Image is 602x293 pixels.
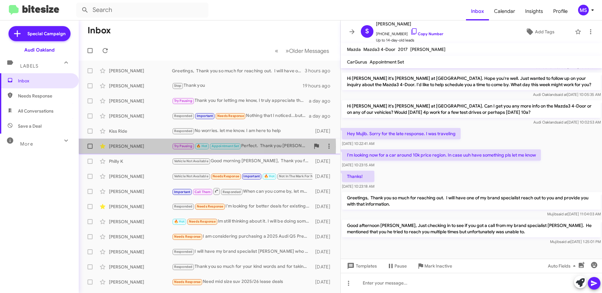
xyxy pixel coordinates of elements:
[508,26,572,37] button: Add Tags
[412,260,457,272] button: Mark Inactive
[18,93,71,99] span: Needs Response
[174,219,185,224] span: 🔥 Hot
[376,28,443,37] span: [PHONE_NUMBER]
[109,264,172,270] div: [PERSON_NAME]
[271,44,282,57] button: Previous
[109,98,172,104] div: [PERSON_NAME]
[174,99,192,103] span: Try Pausing
[109,158,172,164] div: Philly K
[172,187,312,195] div: When can you come by, let me know. I will make sure my appraisal specialist is prepared for your ...
[24,47,54,53] div: Audi Oakland
[172,218,312,225] div: Im still thinking about it. I will be doing some test drive on other car brand this weekend but i...
[578,5,589,15] div: MS
[109,143,172,149] div: [PERSON_NAME]
[174,265,193,269] span: Responded
[548,260,578,272] span: Auto Fields
[312,173,335,180] div: [DATE]
[312,249,335,255] div: [DATE]
[197,204,224,208] span: Needs Response
[312,234,335,240] div: [DATE]
[398,47,408,52] span: 2017
[172,68,305,74] div: Greetings, Thank you so much for reaching out. I will have one of my brand specialist reach out t...
[109,234,172,240] div: [PERSON_NAME]
[189,219,216,224] span: Needs Response
[342,141,374,146] span: [DATE] 10:22:41 AM
[197,114,213,118] span: Important
[489,2,520,20] a: Calendar
[466,2,489,20] a: Inbox
[174,190,190,194] span: Important
[395,260,407,272] span: Pause
[109,218,172,225] div: [PERSON_NAME]
[9,26,71,41] a: Special Campaign
[347,47,361,52] span: Mazda
[312,158,335,164] div: [DATE]
[109,203,172,210] div: [PERSON_NAME]
[213,174,239,178] span: Needs Response
[172,97,309,104] div: Thank you for letting me know, I truly appreciate the update. I completely understand and respect...
[543,260,583,272] button: Auto Fields
[556,92,567,97] span: said at
[342,171,374,182] p: Thanks!
[172,112,309,119] div: Nothing that I noticed...but happy to look at a q6 if you have a deal to be had!
[550,239,601,244] span: Mujib [DATE] 1:25:01 PM
[376,37,443,43] span: Up to 14-day-old leads
[312,128,335,134] div: [DATE]
[109,68,172,74] div: [PERSON_NAME]
[18,78,71,84] span: Inbox
[172,127,312,135] div: No worries. let me know. I am here to help
[342,220,601,237] p: Good afternoon [PERSON_NAME], Just checking in to see if you got a call from my brand specialist ...
[289,47,329,54] span: Older Messages
[172,248,312,255] div: I will have my brand specialist [PERSON_NAME] who has been in contact with you prepare the specs ...
[342,163,374,167] span: [DATE] 10:23:15 AM
[370,59,404,65] span: Appointment Set
[109,173,172,180] div: [PERSON_NAME]
[286,47,289,55] span: »
[309,98,335,104] div: a day ago
[174,204,193,208] span: Responded
[547,212,601,216] span: Mujib [DATE] 11:04:03 AM
[172,233,312,240] div: I am considering purchasing a 2025 Audi Q5 Premium Plus (white exterior, black interior). At this...
[109,188,172,195] div: [PERSON_NAME]
[174,159,208,163] span: Vehicle Not Available
[243,174,260,178] span: Important
[312,203,335,210] div: [DATE]
[533,92,601,97] span: Audi Oakland [DATE] 10:05:35 AM
[264,174,275,178] span: 🔥 Hot
[172,158,312,165] div: Good morning [PERSON_NAME], Thank you for reaching out. No, unfortunately we do not have that veh...
[410,31,443,36] a: Copy Number
[195,190,211,194] span: Call Them
[312,218,335,225] div: [DATE]
[312,264,335,270] div: [DATE]
[346,260,377,272] span: Templates
[342,184,374,189] span: [DATE] 10:23:18 AM
[172,173,312,180] div: No problem
[424,260,452,272] span: Mark Inactive
[410,47,446,52] span: [PERSON_NAME]
[382,260,412,272] button: Pause
[196,144,207,148] span: 🔥 Hot
[212,144,239,148] span: Appointment Set
[282,44,333,57] button: Next
[271,44,333,57] nav: Page navigation example
[312,188,335,195] div: [DATE]
[174,250,193,254] span: Responded
[342,73,601,90] p: Hi [PERSON_NAME] it's [PERSON_NAME] at [GEOGRAPHIC_DATA]. Hope you're well. Just wanted to follow...
[376,20,443,28] span: [PERSON_NAME]
[109,113,172,119] div: [PERSON_NAME]
[520,2,548,20] a: Insights
[342,149,541,161] p: I'm looking now for a car around 10k price region. In case uuh have something pls let me know
[556,120,567,124] span: said at
[557,212,568,216] span: said at
[172,142,310,150] div: Perfect. Thank you [PERSON_NAME].
[309,113,335,119] div: a day ago
[365,26,369,36] span: S
[347,59,367,65] span: CarGurus
[342,128,461,139] p: Hey Mujib. Sorry for the late response. I was traveling
[174,280,201,284] span: Needs Response
[20,63,38,69] span: Labels
[341,260,382,272] button: Templates
[18,108,54,114] span: All Conversations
